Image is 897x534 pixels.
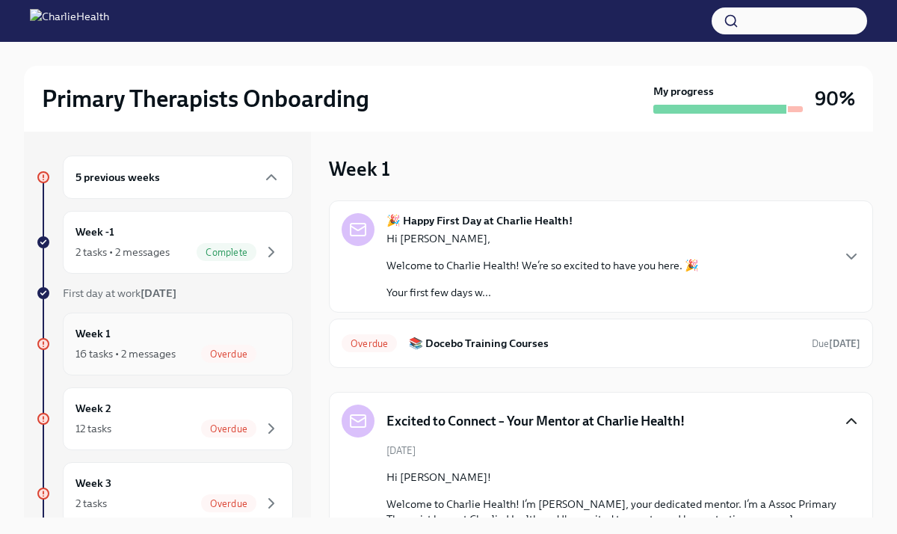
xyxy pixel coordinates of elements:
img: CharlieHealth [30,9,109,33]
p: Welcome to Charlie Health! We’re so excited to have you here. 🎉 [386,258,699,273]
span: First day at work [63,286,176,300]
strong: [DATE] [829,338,860,349]
div: 2 tasks • 2 messages [75,245,170,260]
div: 2 tasks [75,496,107,511]
h6: Week 2 [75,400,111,417]
h6: Week 1 [75,325,111,342]
a: Overdue📚 Docebo Training CoursesDue[DATE] [342,331,860,355]
span: Due [812,338,860,349]
div: 16 tasks • 2 messages [75,346,176,361]
span: [DATE] [386,444,416,458]
h6: Week 3 [75,475,111,491]
p: Hi [PERSON_NAME], [386,231,699,246]
a: Week -12 tasks • 2 messagesComplete [36,211,293,274]
h6: 5 previous weeks [75,169,160,185]
span: Overdue [201,349,256,360]
p: Your first few days w... [386,285,699,300]
h3: Week 1 [329,156,390,182]
strong: [DATE] [141,286,176,300]
strong: My progress [653,84,714,99]
h3: 90% [815,85,855,112]
strong: 🎉 Happy First Day at Charlie Health! [386,213,573,228]
a: First day at work[DATE] [36,286,293,301]
span: Overdue [201,423,256,435]
h6: Week -1 [75,224,114,240]
span: Overdue [342,338,397,349]
h2: Primary Therapists Onboarding [42,84,369,114]
span: August 19th, 2025 10:00 [812,337,860,351]
span: Complete [197,247,256,258]
span: Overdue [201,498,256,509]
div: 12 tasks [75,421,111,436]
h5: Excited to Connect – Your Mentor at Charlie Health! [386,412,685,430]
a: Week 32 tasksOverdue [36,462,293,525]
p: Hi [PERSON_NAME]! [386,470,836,485]
a: Week 116 tasks • 2 messagesOverdue [36,313,293,375]
div: 5 previous weeks [63,156,293,199]
h6: 📚 Docebo Training Courses [409,335,800,352]
a: Week 212 tasksOverdue [36,387,293,450]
